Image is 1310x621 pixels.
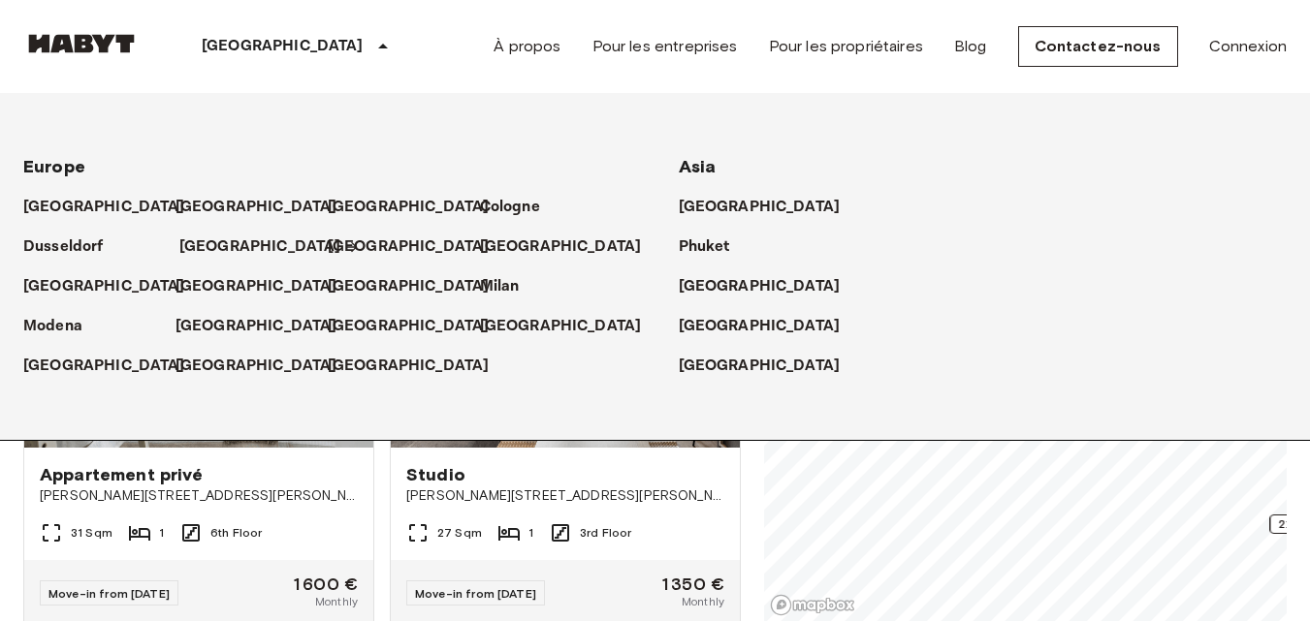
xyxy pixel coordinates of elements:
span: [PERSON_NAME][STREET_ADDRESS][PERSON_NAME][PERSON_NAME] [406,486,724,506]
span: 27 Sqm [437,524,482,542]
span: 1 350 € [662,575,724,593]
span: 1 [159,524,164,542]
a: Milan [480,275,539,298]
span: 6th Floor [210,524,262,542]
span: 1 [528,524,533,542]
a: Cologne [480,196,559,219]
span: Monthly [315,593,358,610]
a: [GEOGRAPHIC_DATA] [23,275,205,298]
p: [GEOGRAPHIC_DATA] [480,235,642,259]
a: Pour les propriétaires [769,35,923,58]
span: Monthly [682,593,724,610]
p: [GEOGRAPHIC_DATA] [179,235,341,259]
img: Habyt [23,34,140,53]
p: Cologne [480,196,540,219]
a: [GEOGRAPHIC_DATA] [23,355,205,378]
p: [GEOGRAPHIC_DATA] [480,315,642,338]
span: [PERSON_NAME][STREET_ADDRESS][PERSON_NAME][PERSON_NAME] [40,486,358,506]
a: Dusseldorf [23,235,123,259]
p: [GEOGRAPHIC_DATA] [328,196,490,219]
span: Move-in from [DATE] [415,586,536,601]
a: Modena [23,315,102,338]
a: [GEOGRAPHIC_DATA] [679,315,860,338]
p: Milan [480,275,520,298]
a: Mapbox logo [770,594,855,616]
p: [GEOGRAPHIC_DATA] [176,355,337,378]
a: [GEOGRAPHIC_DATA] [679,355,860,378]
p: [GEOGRAPHIC_DATA] [679,275,841,298]
p: [GEOGRAPHIC_DATA] [679,355,841,378]
a: [GEOGRAPHIC_DATA] [176,196,357,219]
a: [GEOGRAPHIC_DATA] [480,315,661,338]
span: 31 Sqm [71,524,112,542]
a: [GEOGRAPHIC_DATA] [176,355,357,378]
a: Contactez-nous [1018,26,1178,67]
a: Pour les entreprises [592,35,738,58]
p: [GEOGRAPHIC_DATA] [176,196,337,219]
p: [GEOGRAPHIC_DATA] [23,355,185,378]
a: [GEOGRAPHIC_DATA] [328,315,509,338]
a: [GEOGRAPHIC_DATA] [176,315,357,338]
p: [GEOGRAPHIC_DATA] [23,275,185,298]
a: [GEOGRAPHIC_DATA] [679,196,860,219]
p: [GEOGRAPHIC_DATA] [176,275,337,298]
a: Phuket [679,235,750,259]
span: Appartement privé [40,463,204,486]
a: [GEOGRAPHIC_DATA] [328,275,509,298]
span: 3rd Floor [580,524,631,542]
a: Blog [954,35,987,58]
a: [GEOGRAPHIC_DATA] [679,275,860,298]
span: Studio [406,463,465,486]
p: [GEOGRAPHIC_DATA] [328,235,490,259]
p: Phuket [679,235,730,259]
p: [GEOGRAPHIC_DATA] [328,315,490,338]
a: À propos [494,35,560,58]
a: [GEOGRAPHIC_DATA] [23,196,205,219]
a: [GEOGRAPHIC_DATA] [328,196,509,219]
p: [GEOGRAPHIC_DATA] [328,355,490,378]
p: Modena [23,315,82,338]
a: [GEOGRAPHIC_DATA] [176,275,357,298]
p: [GEOGRAPHIC_DATA] [328,275,490,298]
p: [GEOGRAPHIC_DATA] [679,315,841,338]
span: Move-in from [DATE] [48,586,170,601]
p: [GEOGRAPHIC_DATA] [176,315,337,338]
p: [GEOGRAPHIC_DATA] [23,196,185,219]
a: [GEOGRAPHIC_DATA] [179,235,361,259]
span: Asia [679,156,717,177]
span: 1 600 € [294,575,358,593]
span: Europe [23,156,85,177]
p: [GEOGRAPHIC_DATA] [679,196,841,219]
a: [GEOGRAPHIC_DATA] [480,235,661,259]
a: [GEOGRAPHIC_DATA] [328,235,509,259]
p: [GEOGRAPHIC_DATA] [202,35,364,58]
a: [GEOGRAPHIC_DATA] [328,355,509,378]
a: Connexion [1209,35,1287,58]
p: Dusseldorf [23,235,104,259]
